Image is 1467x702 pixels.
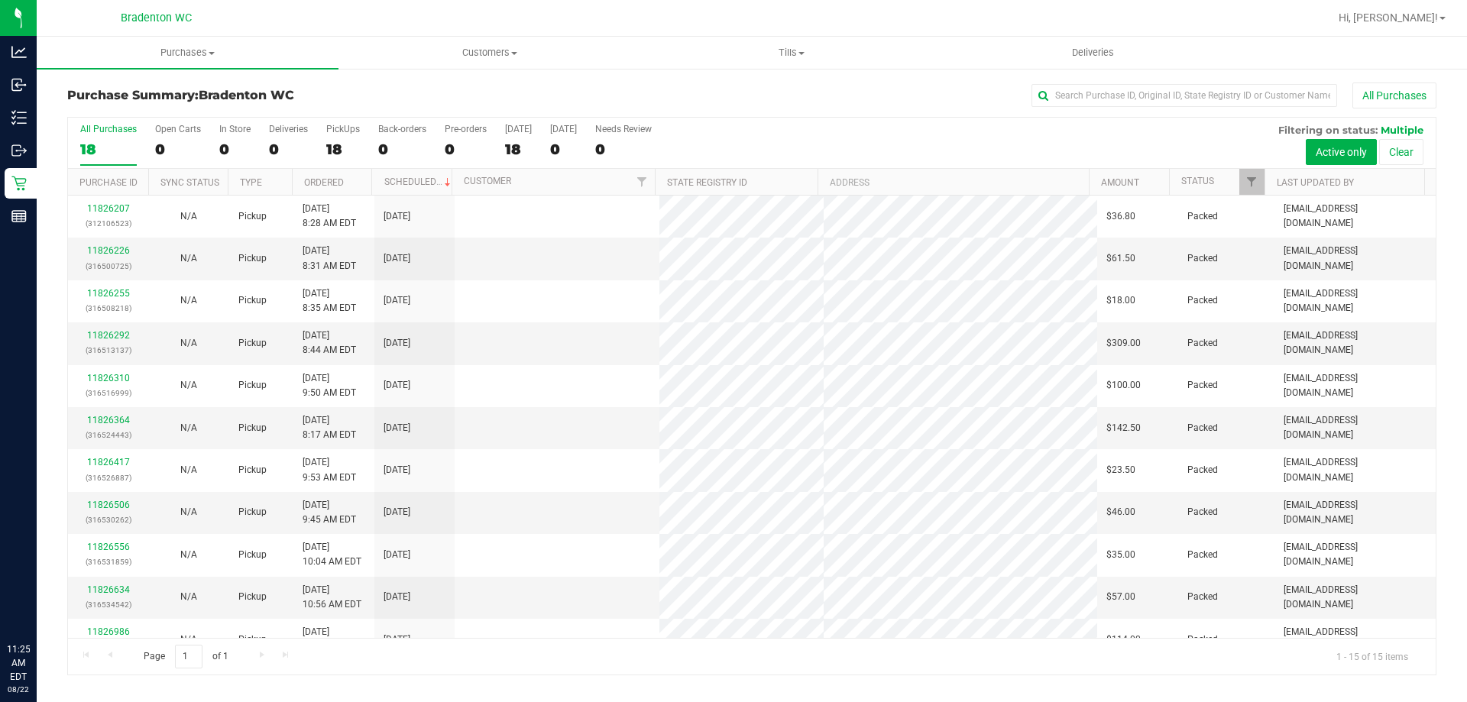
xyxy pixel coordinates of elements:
span: [DATE] [384,463,410,477]
p: (316526887) [77,471,139,485]
span: Filtering on status: [1278,124,1378,136]
a: Customer [464,176,511,186]
a: Deliveries [942,37,1244,69]
a: 11826292 [87,330,130,341]
p: (316516999) [77,386,139,400]
span: [EMAIL_ADDRESS][DOMAIN_NAME] [1284,625,1427,654]
span: Packed [1187,336,1218,351]
a: 11826556 [87,542,130,552]
span: Packed [1187,463,1218,477]
iframe: Resource center [15,580,61,626]
span: [DATE] 9:53 AM EDT [303,455,356,484]
button: N/A [180,336,197,351]
a: Scheduled [384,176,454,187]
a: 11826986 [87,626,130,637]
div: Open Carts [155,124,201,134]
p: (316513137) [77,343,139,357]
span: [DATE] 8:44 AM EDT [303,328,356,357]
div: 0 [550,141,577,158]
span: [DATE] 10:56 AM EDT [303,583,361,612]
div: Deliveries [269,124,308,134]
span: $114.00 [1106,632,1141,647]
button: N/A [180,632,197,647]
a: 11826207 [87,203,130,214]
div: All Purchases [80,124,137,134]
div: [DATE] [505,124,532,134]
button: N/A [180,251,197,266]
span: $36.80 [1106,209,1135,224]
button: Clear [1379,139,1423,165]
p: (316500725) [77,259,139,273]
a: 11826634 [87,584,130,595]
a: 11826255 [87,288,130,299]
span: [DATE] 9:45 AM EDT [303,498,356,527]
span: Pickup [238,251,267,266]
span: Pickup [238,421,267,435]
p: (316530262) [77,513,139,527]
span: $142.50 [1106,421,1141,435]
th: Address [818,169,1089,196]
span: $35.00 [1106,548,1135,562]
span: Pickup [238,293,267,308]
span: Packed [1187,209,1218,224]
span: [DATE] [384,548,410,562]
span: Pickup [238,548,267,562]
p: (316531859) [77,555,139,569]
span: Not Applicable [180,549,197,560]
span: [DATE] [384,251,410,266]
a: Ordered [304,177,344,188]
span: Packed [1187,548,1218,562]
inline-svg: Reports [11,209,27,224]
span: [DATE] [384,336,410,351]
span: Packed [1187,632,1218,647]
button: Active only [1306,139,1377,165]
p: (312106523) [77,216,139,231]
a: Last Updated By [1277,177,1354,188]
span: Not Applicable [180,634,197,645]
div: [DATE] [550,124,577,134]
span: [EMAIL_ADDRESS][DOMAIN_NAME] [1284,371,1427,400]
span: Not Applicable [180,591,197,602]
div: 0 [595,141,652,158]
div: 18 [326,141,360,158]
span: [EMAIL_ADDRESS][DOMAIN_NAME] [1284,244,1427,273]
span: $309.00 [1106,336,1141,351]
span: [EMAIL_ADDRESS][DOMAIN_NAME] [1284,455,1427,484]
span: Page of 1 [131,645,241,668]
a: Sync Status [160,177,219,188]
span: Packed [1187,293,1218,308]
span: Purchases [37,46,338,60]
span: [EMAIL_ADDRESS][DOMAIN_NAME] [1284,328,1427,357]
span: Not Applicable [180,380,197,390]
span: Pickup [238,590,267,604]
div: Pre-orders [445,124,487,134]
div: Needs Review [595,124,652,134]
span: [DATE] 9:50 AM EDT [303,371,356,400]
a: 11826310 [87,373,130,383]
div: 0 [155,141,201,158]
button: N/A [180,590,197,604]
button: N/A [180,505,197,519]
span: $23.50 [1106,463,1135,477]
span: Customers [339,46,640,60]
span: [DATE] [384,421,410,435]
span: Bradenton WC [199,88,294,102]
span: Hi, [PERSON_NAME]! [1339,11,1438,24]
span: [DATE] 10:04 AM EDT [303,540,361,569]
p: (316508218) [77,301,139,315]
span: [EMAIL_ADDRESS][DOMAIN_NAME] [1284,540,1427,569]
a: Status [1181,176,1214,186]
p: 11:25 AM EDT [7,642,30,684]
p: 08/22 [7,684,30,695]
span: Not Applicable [180,211,197,222]
span: $100.00 [1106,378,1141,393]
p: (316524443) [77,428,139,442]
span: [EMAIL_ADDRESS][DOMAIN_NAME] [1284,202,1427,231]
inline-svg: Inventory [11,110,27,125]
span: [DATE] [384,209,410,224]
a: Filter [1239,169,1265,195]
a: 11826506 [87,500,130,510]
span: [DATE] [384,378,410,393]
input: Search Purchase ID, Original ID, State Registry ID or Customer Name... [1031,84,1337,107]
span: $61.50 [1106,251,1135,266]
